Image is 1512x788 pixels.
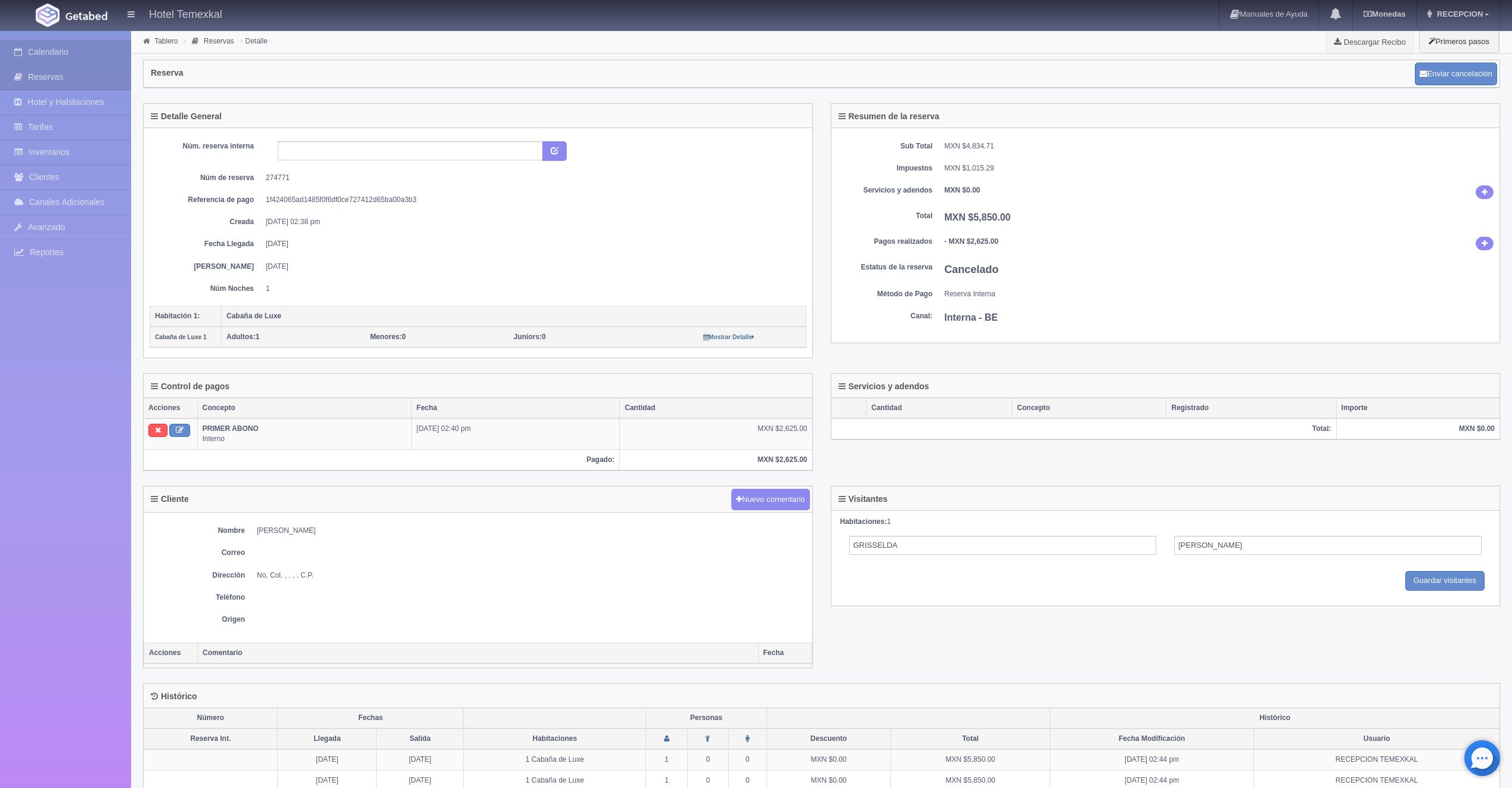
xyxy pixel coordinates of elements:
th: Total [891,728,1050,749]
td: [DATE] [377,749,464,770]
b: PRIMER ABONO [203,424,259,433]
dd: [DATE] [266,239,797,249]
td: RECEPCION TEMEXKAL [1253,749,1499,770]
dt: Origen [150,615,245,625]
dt: Núm de reserva [159,173,254,183]
dt: Método de Pago [837,289,933,299]
th: Descuento [766,728,891,749]
dt: Fecha Llegada [159,239,254,249]
th: Número [144,708,278,728]
th: Cantidad [620,398,812,418]
dd: 274771 [266,173,797,183]
dd: MXN $4,834.71 [945,141,1494,151]
dt: Estatus de la reserva [837,262,933,272]
dt: Referencia de pago [159,195,254,205]
th: Concepto [197,398,411,418]
span: 1 [226,333,259,341]
dt: Total [837,211,933,221]
td: [DATE] [278,749,377,770]
h4: Histórico [151,692,197,701]
b: Monedas [1364,10,1405,18]
input: Apellidos del Adulto [1174,536,1482,555]
td: MXN $0.00 [766,749,891,770]
td: MXN $5,850.00 [891,749,1050,770]
h4: Resumen de la reserva [839,112,940,121]
h4: Hotel Temexkal [149,6,222,21]
td: 0 [687,749,728,770]
dt: Pagos realizados [837,237,933,247]
th: Salida [377,728,464,749]
small: Cabaña de Luxe 1 [155,334,207,340]
strong: Adultos: [226,333,256,341]
th: Usuario [1253,728,1499,749]
th: Fecha Modificación [1050,728,1254,749]
th: Cabaña de Luxe [222,306,806,327]
h4: Servicios y adendos [839,382,929,391]
button: Primeros pasos [1419,30,1499,53]
strong: Habitaciones: [840,517,887,526]
strong: Menores: [370,333,402,341]
th: Habitaciones [464,728,646,749]
th: MXN $0.00 [1336,418,1499,439]
dt: Creada [159,217,254,227]
h4: Control de pagos [151,382,229,391]
b: Cancelado [945,263,999,275]
dd: [PERSON_NAME] [257,526,806,536]
span: 0 [514,333,546,341]
dt: Servicios y adendos [837,185,933,196]
dd: 1f424065ad1485f0f6df0ce727412d65ba00a3b3 [266,195,797,205]
input: Guardar visitantes [1405,571,1485,591]
a: Tablero [154,37,178,45]
dt: Teléfono [150,592,245,603]
dd: [DATE] [266,262,797,272]
dt: Canal: [837,311,933,321]
th: Fechas [278,708,464,728]
td: Interno [197,418,411,449]
small: Mostrar Detalle [703,334,755,340]
a: Descargar Recibo [1327,30,1412,54]
b: - MXN $2,625.00 [945,237,999,246]
h4: Cliente [151,495,189,504]
dd: [DATE] 02:38 pm [266,217,797,227]
dt: Nombre [150,526,245,536]
input: Nombre del Adulto [849,536,1157,555]
dd: 1 [266,284,797,294]
h4: Reserva [151,69,184,77]
b: Interna - BE [945,312,998,322]
th: Acciones [144,643,198,664]
dd: No, Col. , , , , C.P. [257,570,806,581]
li: Detalle [237,35,271,46]
td: 1 [646,749,687,770]
th: Registrado [1166,398,1336,418]
th: Fecha [758,643,812,664]
dt: Sub Total [837,141,933,151]
th: Comentario [198,643,759,664]
dt: Correo [150,548,245,558]
span: 0 [370,333,406,341]
img: Getabed [66,11,107,20]
dt: Impuestos [837,163,933,173]
img: Getabed [36,4,60,27]
th: Importe [1336,398,1499,418]
dt: Núm. reserva interna [159,141,254,151]
th: Fecha [411,398,619,418]
td: MXN $2,625.00 [620,418,812,449]
th: Total: [831,418,1337,439]
dd: MXN $1,015.29 [945,163,1494,173]
td: [DATE] 02:44 pm [1050,749,1254,770]
dt: Dirección [150,570,245,581]
th: Cantidad [867,398,1013,418]
th: Acciones [144,398,197,418]
b: Habitación 1: [155,312,200,320]
b: MXN $0.00 [945,186,980,194]
th: Llegada [278,728,377,749]
dt: Núm Noches [159,284,254,294]
span: RECEPCION [1434,10,1483,18]
th: MXN $2,625.00 [620,449,812,470]
b: MXN $5,850.00 [945,212,1011,222]
strong: Juniors: [514,333,542,341]
td: [DATE] 02:40 pm [411,418,619,449]
button: Enviar cancelación [1415,63,1497,85]
div: 1 [840,517,1491,527]
th: Personas [646,708,766,728]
